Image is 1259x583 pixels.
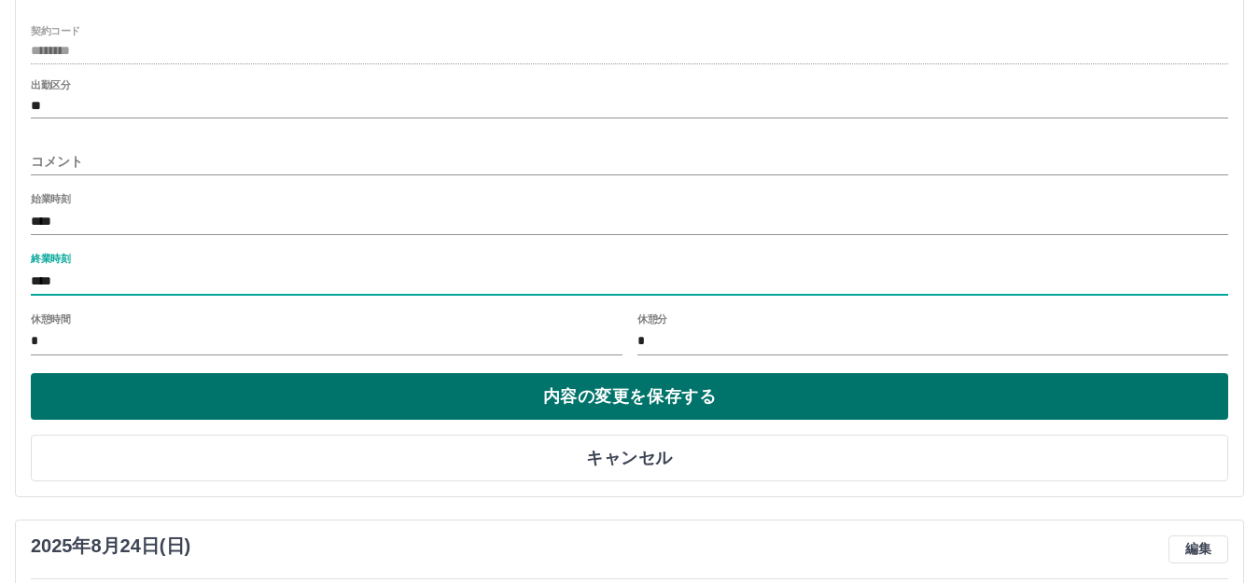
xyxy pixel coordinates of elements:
[31,23,80,37] label: 契約コード
[31,252,70,266] label: 終業時刻
[31,312,70,326] label: 休憩時間
[1168,535,1228,563] button: 編集
[31,78,70,92] label: 出勤区分
[31,435,1228,481] button: キャンセル
[31,373,1228,420] button: 内容の変更を保存する
[637,312,667,326] label: 休憩分
[31,192,70,206] label: 始業時刻
[31,535,190,557] h3: 2025年8月24日(日)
